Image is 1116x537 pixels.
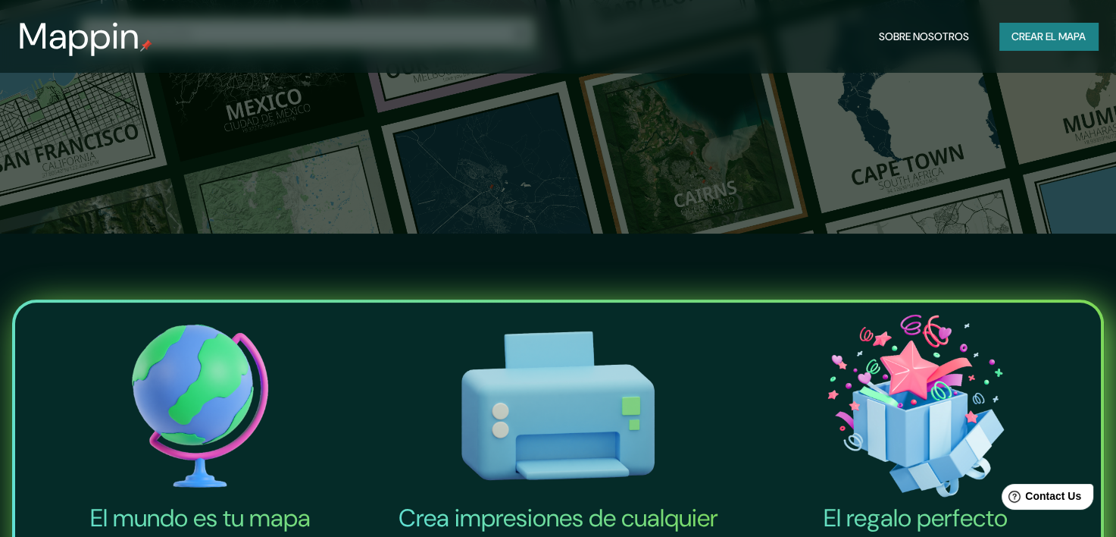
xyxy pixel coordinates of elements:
font: Sobre nosotros [879,27,969,46]
font: Crear el mapa [1011,27,1086,46]
h4: El mundo es tu mapa [24,503,376,533]
img: mappin-pin [140,39,152,52]
button: Sobre nosotros [873,23,975,51]
img: Create Prints of Any Size-icon [382,309,733,504]
img: The Perfect Present-icon [740,309,1092,504]
button: Crear el mapa [999,23,1098,51]
iframe: Help widget launcher [981,478,1099,520]
img: The World is Your Map-icon [24,309,376,504]
h4: El regalo perfecto [740,503,1092,533]
h3: Mappin [18,15,140,58]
